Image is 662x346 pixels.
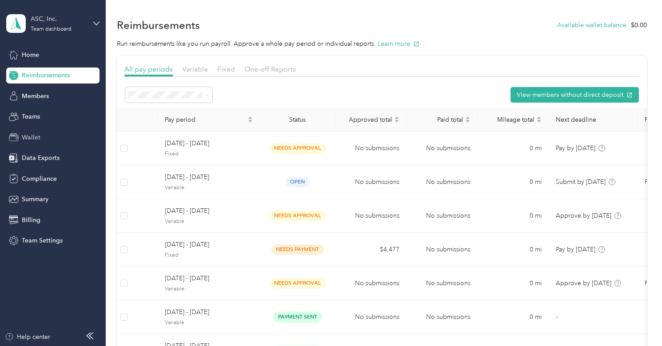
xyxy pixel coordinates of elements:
[22,112,40,121] span: Teams
[631,20,647,30] span: $0.00
[335,300,407,334] td: No submissions
[407,131,478,165] td: No submissions
[165,184,253,192] span: Variable
[267,116,328,123] div: Status
[165,206,253,216] span: [DATE] - [DATE]
[22,174,57,183] span: Compliance
[394,119,399,124] span: caret-down
[549,108,638,131] th: Next deadline
[407,300,478,334] td: No submissions
[165,240,253,250] span: [DATE] - [DATE]
[556,144,595,152] span: Pay by [DATE]
[182,65,208,73] span: Variable
[271,244,324,255] span: needs payment
[626,20,628,30] span: :
[31,27,72,32] div: Team dashboard
[335,233,407,266] td: $4,477
[414,116,463,123] span: Paid total
[22,215,40,225] span: Billing
[22,195,48,204] span: Summary
[22,236,63,245] span: Team Settings
[270,211,326,221] span: needs approval
[556,279,611,287] span: Approve by [DATE]
[5,332,50,342] button: Help center
[286,177,310,187] span: open
[478,131,549,165] td: 0 mi
[556,212,611,219] span: Approve by [DATE]
[165,116,246,123] span: Pay period
[485,116,534,123] span: Mileage total
[335,199,407,233] td: No submissions
[407,199,478,233] td: No submissions
[343,116,392,123] span: Approved total
[478,266,549,300] td: 0 mi
[556,178,606,186] span: Submit by [DATE]
[536,119,542,124] span: caret-down
[465,119,471,124] span: caret-down
[165,307,253,317] span: [DATE] - [DATE]
[165,285,253,293] span: Variable
[407,108,478,131] th: Paid total
[244,65,296,73] span: One-off Reports
[165,218,253,226] span: Variable
[22,71,70,80] span: Reimbursements
[407,266,478,300] td: No submissions
[335,266,407,300] td: No submissions
[165,172,253,182] span: [DATE] - [DATE]
[158,108,260,131] th: Pay period
[612,296,662,346] iframe: Everlance-gr Chat Button Frame
[165,251,253,259] span: Fixed
[478,233,549,266] td: 0 mi
[165,139,253,148] span: [DATE] - [DATE]
[247,115,253,120] span: caret-up
[478,300,549,334] td: 0 mi
[217,65,235,73] span: Fixed
[549,300,638,334] td: -
[273,312,322,322] span: payment sent
[335,108,407,131] th: Approved total
[536,115,542,120] span: caret-up
[556,246,595,253] span: Pay by [DATE]
[378,39,419,48] button: Learn more
[22,91,49,101] span: Members
[478,108,549,131] th: Mileage total
[478,165,549,199] td: 0 mi
[124,65,173,73] span: All pay periods
[394,115,399,120] span: caret-up
[407,233,478,266] td: No submissions
[557,20,626,30] button: Available wallet balance
[31,14,86,24] div: ASC, Inc.
[335,165,407,199] td: No submissions
[22,50,39,60] span: Home
[165,150,253,158] span: Fixed
[117,39,647,48] p: Run reimbursements like you run payroll. Approve a whole pay period or individual reports.
[22,133,40,142] span: Wallet
[165,319,253,327] span: Variable
[556,313,558,321] span: -
[407,165,478,199] td: No submissions
[510,87,639,103] button: View members without direct deposit
[465,115,471,120] span: caret-up
[22,153,60,163] span: Data Exports
[478,199,549,233] td: 0 mi
[270,143,326,153] span: needs approval
[165,274,253,283] span: [DATE] - [DATE]
[247,119,253,124] span: caret-down
[117,20,200,30] h1: Reimbursements
[335,131,407,165] td: No submissions
[270,278,326,288] span: needs approval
